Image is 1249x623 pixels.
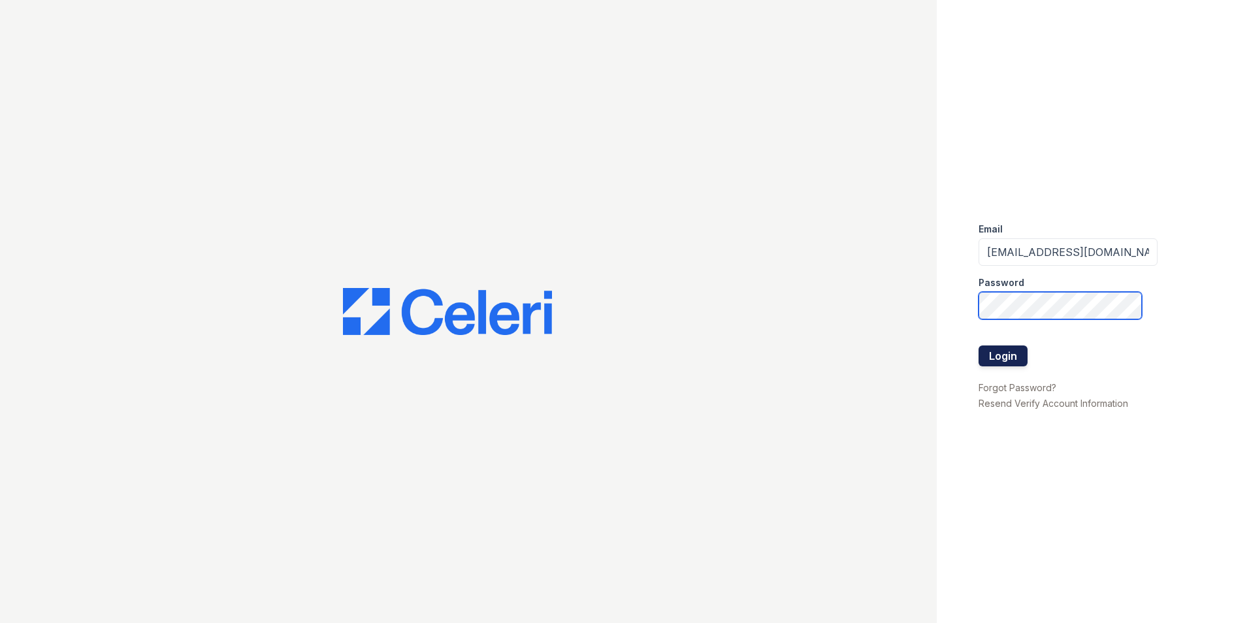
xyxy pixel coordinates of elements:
[979,382,1056,393] a: Forgot Password?
[979,345,1028,366] button: Login
[979,398,1128,409] a: Resend Verify Account Information
[979,276,1024,289] label: Password
[343,288,552,335] img: CE_Logo_Blue-a8612792a0a2168367f1c8372b55b34899dd931a85d93a1a3d3e32e68fde9ad4.png
[979,223,1003,236] label: Email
